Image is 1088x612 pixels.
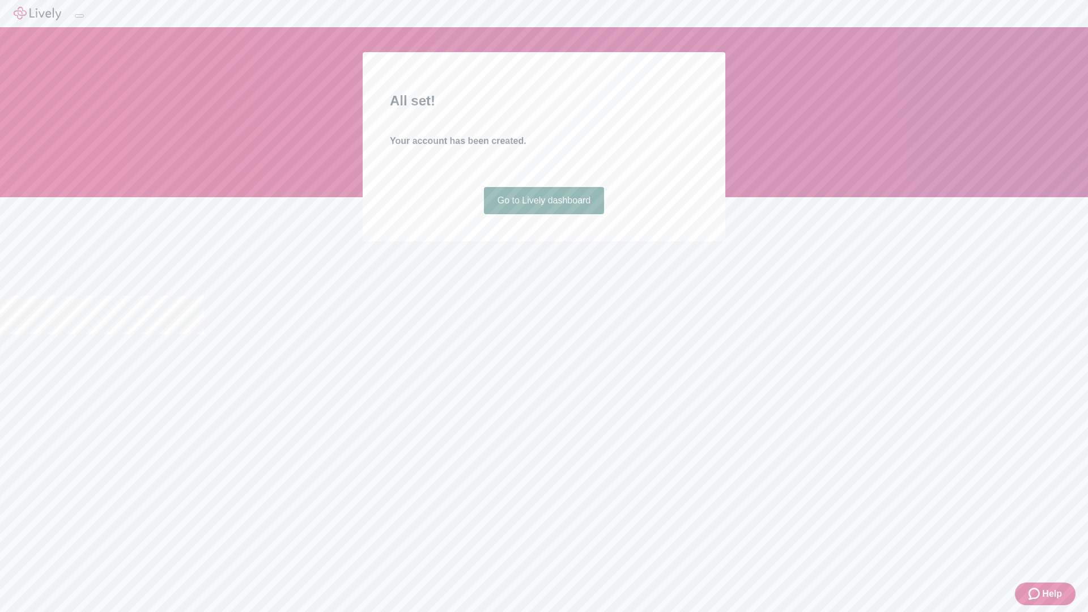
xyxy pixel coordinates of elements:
[484,187,605,214] a: Go to Lively dashboard
[1015,583,1076,605] button: Zendesk support iconHelp
[390,91,698,111] h2: All set!
[1028,587,1042,601] svg: Zendesk support icon
[390,134,698,148] h4: Your account has been created.
[1042,587,1062,601] span: Help
[14,7,61,20] img: Lively
[75,14,84,18] button: Log out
